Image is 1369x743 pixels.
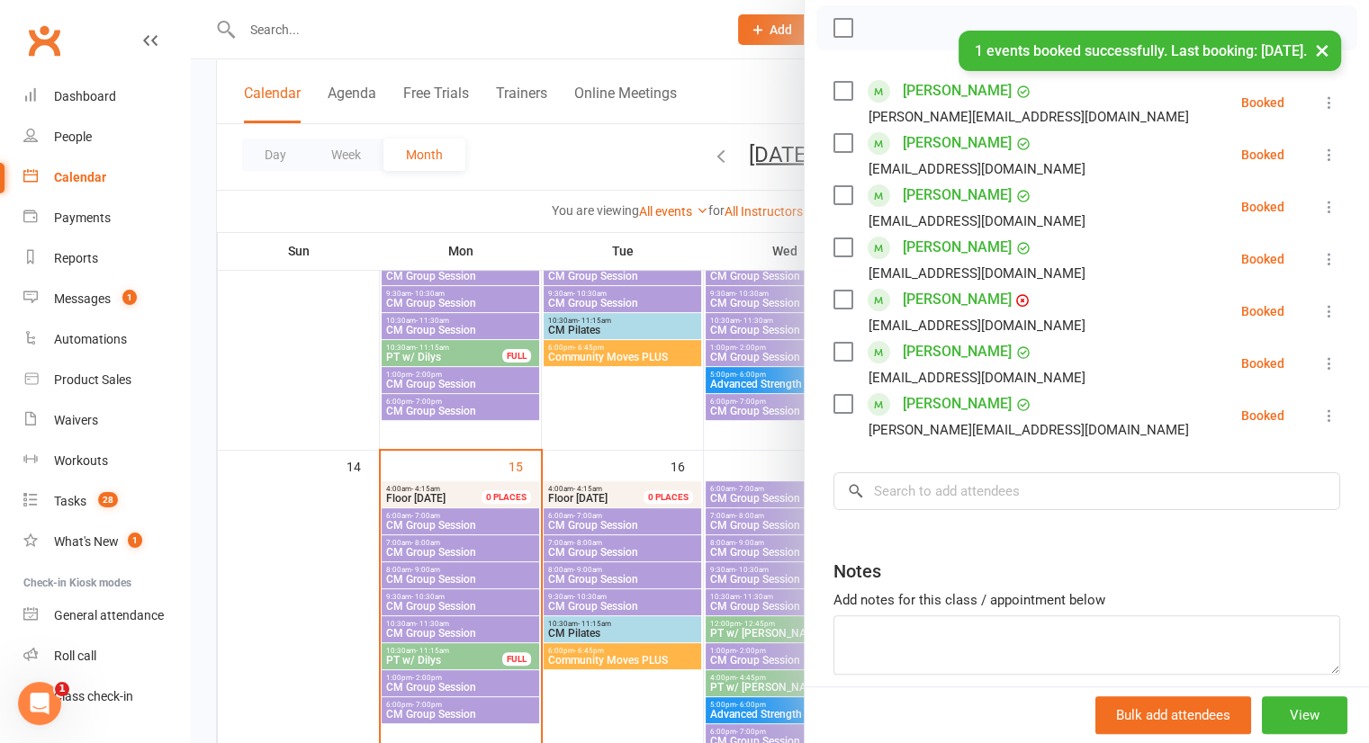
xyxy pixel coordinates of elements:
[1241,305,1284,318] div: Booked
[1262,696,1347,734] button: View
[23,360,190,400] a: Product Sales
[869,262,1085,285] div: [EMAIL_ADDRESS][DOMAIN_NAME]
[903,129,1012,157] a: [PERSON_NAME]
[1241,96,1284,109] div: Booked
[54,689,133,703] div: Class check-in
[23,319,190,360] a: Automations
[54,130,92,144] div: People
[1095,696,1251,734] button: Bulk add attendees
[23,238,190,279] a: Reports
[869,366,1085,389] div: [EMAIL_ADDRESS][DOMAIN_NAME]
[869,314,1085,337] div: [EMAIL_ADDRESS][DOMAIN_NAME]
[869,418,1189,442] div: [PERSON_NAME][EMAIL_ADDRESS][DOMAIN_NAME]
[23,676,190,717] a: Class kiosk mode
[54,170,106,184] div: Calendar
[54,372,131,387] div: Product Sales
[833,559,881,584] div: Notes
[54,494,86,508] div: Tasks
[54,453,108,468] div: Workouts
[833,589,1340,611] div: Add notes for this class / appointment below
[98,492,118,507] span: 28
[903,285,1012,314] a: [PERSON_NAME]
[833,472,1340,510] input: Search to add attendees
[54,251,98,265] div: Reports
[959,31,1341,71] div: 1 events booked successfully. Last booking: [DATE].
[54,534,119,549] div: What's New
[23,400,190,441] a: Waivers
[23,76,190,117] a: Dashboard
[54,291,111,306] div: Messages
[23,441,190,481] a: Workouts
[869,105,1189,129] div: [PERSON_NAME][EMAIL_ADDRESS][DOMAIN_NAME]
[1241,409,1284,422] div: Booked
[903,389,1012,418] a: [PERSON_NAME]
[1241,357,1284,370] div: Booked
[23,157,190,198] a: Calendar
[903,337,1012,366] a: [PERSON_NAME]
[54,413,98,427] div: Waivers
[869,157,1085,181] div: [EMAIL_ADDRESS][DOMAIN_NAME]
[55,682,69,696] span: 1
[54,649,96,663] div: Roll call
[903,233,1012,262] a: [PERSON_NAME]
[128,533,142,548] span: 1
[23,522,190,562] a: What's New1
[22,18,67,63] a: Clubworx
[1241,201,1284,213] div: Booked
[23,595,190,636] a: General attendance kiosk mode
[23,198,190,238] a: Payments
[54,332,127,346] div: Automations
[23,636,190,676] a: Roll call
[18,682,61,725] iframe: Intercom live chat
[1241,148,1284,161] div: Booked
[122,290,137,305] span: 1
[54,608,164,622] div: General attendance
[903,181,1012,210] a: [PERSON_NAME]
[54,210,111,225] div: Payments
[54,89,116,103] div: Dashboard
[1241,253,1284,265] div: Booked
[23,279,190,319] a: Messages 1
[23,117,190,157] a: People
[903,76,1012,105] a: [PERSON_NAME]
[869,210,1085,233] div: [EMAIL_ADDRESS][DOMAIN_NAME]
[23,481,190,522] a: Tasks 28
[1306,31,1338,69] button: ×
